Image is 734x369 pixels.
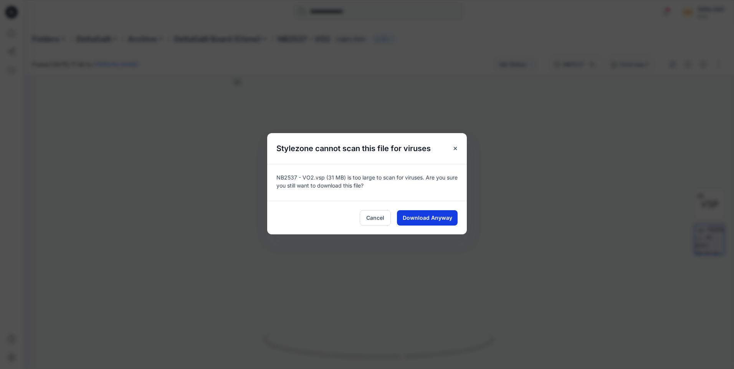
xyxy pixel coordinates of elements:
span: Cancel [366,214,384,222]
button: Close [448,142,462,155]
button: Cancel [360,210,391,226]
span: Download Anyway [403,214,452,222]
h5: Stylezone cannot scan this file for viruses [267,133,440,164]
div: NB2537 - VO2.vsp (31 MB) is too large to scan for viruses. Are you sure you still want to downloa... [267,164,467,201]
button: Download Anyway [397,210,458,226]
